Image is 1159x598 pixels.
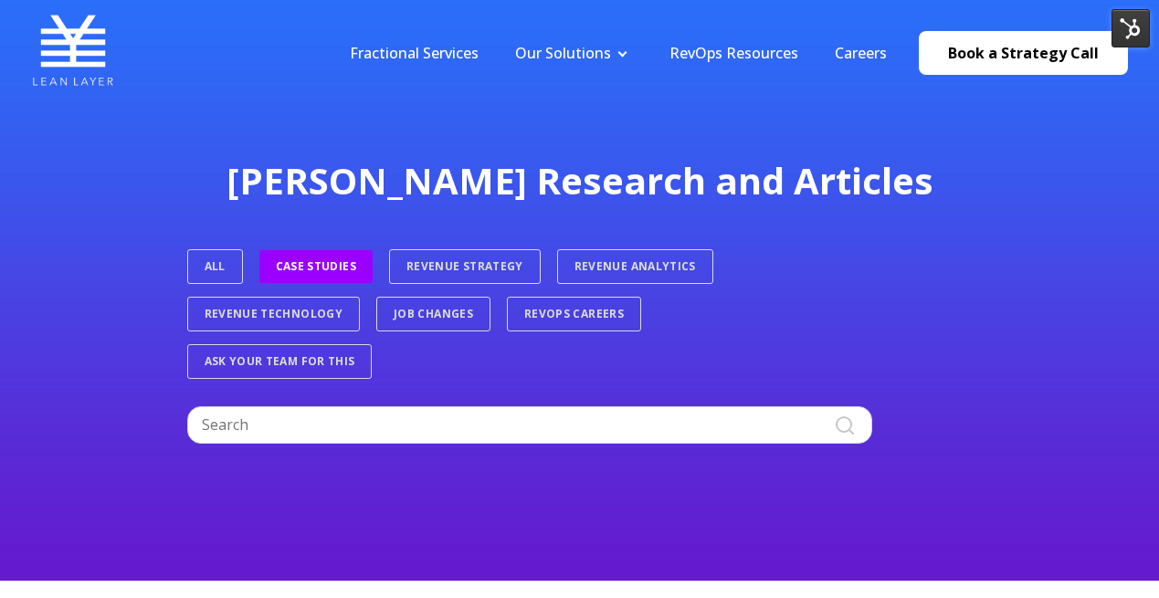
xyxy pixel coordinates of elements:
a: RevOps Careers [507,297,641,331]
a: Our Solutions [515,43,611,63]
a: Revenue Technology [187,297,360,331]
input: Search [187,406,872,443]
a: Ask Your Team For This [187,344,373,379]
span: [PERSON_NAME] Research and Articles [227,155,933,205]
a: Fractional Services [350,43,479,63]
img: HubSpot Tools Menu Toggle [1112,9,1150,47]
a: Case Studies [259,250,373,283]
a: ALL [187,249,243,284]
a: RevOps Resources [669,43,798,63]
a: Careers [835,43,887,63]
div: Navigation Menu [332,43,905,63]
a: Revenue Strategy [389,249,541,284]
a: Revenue Analytics [557,249,713,284]
a: Book a Strategy Call [919,31,1128,75]
a: Job Changes [376,297,490,331]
